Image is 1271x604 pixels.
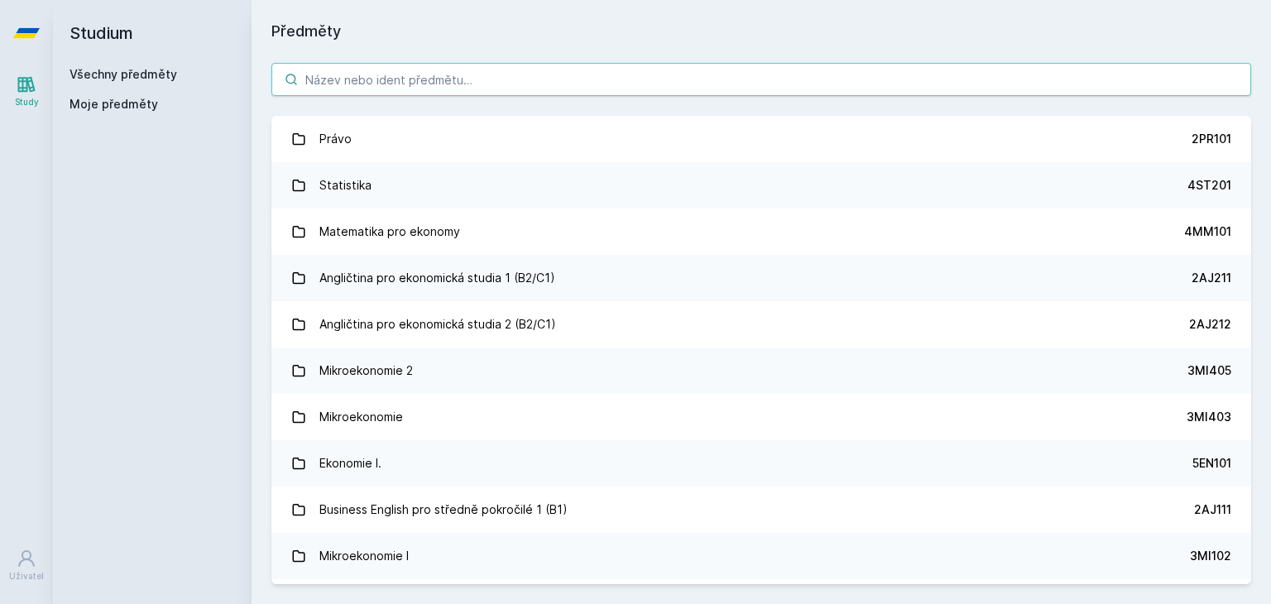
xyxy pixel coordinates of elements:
[70,96,158,113] span: Moje předměty
[70,67,177,81] a: Všechny předměty
[319,354,413,387] div: Mikroekonomie 2
[271,116,1251,162] a: Právo 2PR101
[15,96,39,108] div: Study
[271,63,1251,96] input: Název nebo ident předmětu…
[319,493,568,526] div: Business English pro středně pokročilé 1 (B1)
[1187,409,1231,425] div: 3MI403
[1192,131,1231,147] div: 2PR101
[319,215,460,248] div: Matematika pro ekonomy
[1187,177,1231,194] div: 4ST201
[3,540,50,591] a: Uživatel
[319,261,555,295] div: Angličtina pro ekonomická studia 1 (B2/C1)
[1192,455,1231,472] div: 5EN101
[319,169,372,202] div: Statistika
[271,394,1251,440] a: Mikroekonomie 3MI403
[271,440,1251,487] a: Ekonomie I. 5EN101
[271,533,1251,579] a: Mikroekonomie I 3MI102
[319,122,352,156] div: Právo
[319,447,381,480] div: Ekonomie I.
[319,400,403,434] div: Mikroekonomie
[1190,548,1231,564] div: 3MI102
[319,308,556,341] div: Angličtina pro ekonomická studia 2 (B2/C1)
[1187,362,1231,379] div: 3MI405
[271,348,1251,394] a: Mikroekonomie 2 3MI405
[271,209,1251,255] a: Matematika pro ekonomy 4MM101
[1189,316,1231,333] div: 2AJ212
[271,255,1251,301] a: Angličtina pro ekonomická studia 1 (B2/C1) 2AJ211
[3,66,50,117] a: Study
[319,539,409,573] div: Mikroekonomie I
[9,570,44,582] div: Uživatel
[1194,501,1231,518] div: 2AJ111
[271,487,1251,533] a: Business English pro středně pokročilé 1 (B1) 2AJ111
[271,301,1251,348] a: Angličtina pro ekonomická studia 2 (B2/C1) 2AJ212
[1184,223,1231,240] div: 4MM101
[271,162,1251,209] a: Statistika 4ST201
[271,20,1251,43] h1: Předměty
[1192,270,1231,286] div: 2AJ211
